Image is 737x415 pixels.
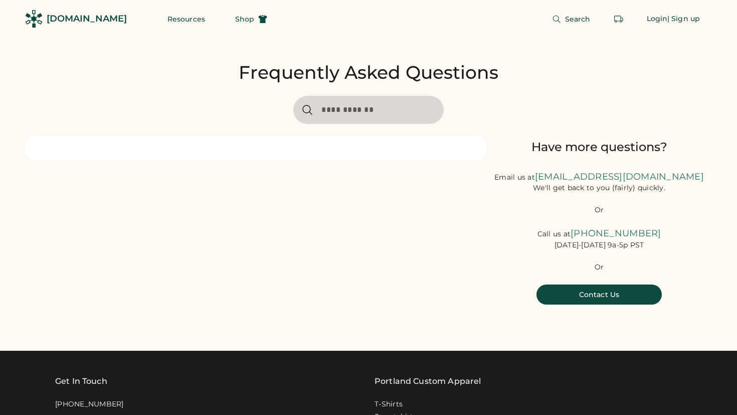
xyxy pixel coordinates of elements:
button: Resources [155,9,217,29]
div: Have more questions? [486,139,712,155]
img: Rendered Logo - Screens [25,10,43,28]
a: [EMAIL_ADDRESS][DOMAIN_NAME] [535,171,704,182]
a: Portland Custom Apparel [375,375,481,387]
button: Shop [223,9,279,29]
div: Login [647,14,668,24]
div: [PHONE_NUMBER] [55,399,124,409]
div: Or [595,205,604,215]
span: Search [565,16,591,23]
font: [PHONE_NUMBER] [571,228,661,239]
button: Search [540,9,603,29]
button: Contact Us [536,285,662,305]
div: Get In Touch [55,375,107,387]
span: Shop [235,16,254,23]
a: T-Shirts [375,399,403,409]
div: [DOMAIN_NAME] [47,13,127,25]
div: | Sign up [667,14,700,24]
div: Call us at [DATE]-[DATE] 9a-5p PST [486,227,712,250]
div: Frequently Asked Questions [239,62,498,84]
div: Or [595,262,604,272]
button: Retrieve an order [609,9,629,29]
div: Email us at We'll get back to you (fairly) quickly. [486,171,712,193]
